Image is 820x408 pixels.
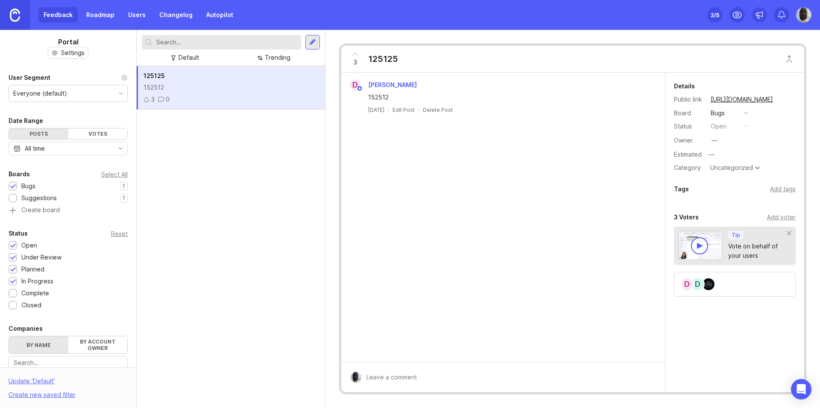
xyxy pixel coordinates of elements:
[368,106,384,114] a: [DATE]
[674,95,704,104] div: Public link
[48,47,88,59] button: Settings
[732,232,740,239] p: Tip
[674,212,699,222] div: 3 Voters
[707,7,723,23] button: 2/5
[680,277,694,291] div: D
[9,376,55,390] div: Update ' Default '
[350,372,361,383] img: wisevirus
[9,228,28,239] div: Status
[674,163,704,172] div: Category
[9,323,43,334] div: Companies
[143,72,165,79] span: 125125
[345,79,424,90] a: D[PERSON_NAME]
[703,278,715,290] img: Sniper X
[767,213,796,222] div: Add voter
[81,7,120,23] a: Roadmap
[712,136,717,145] div: —
[418,106,419,114] div: ·
[123,7,151,23] a: Users
[350,79,361,90] div: D
[21,241,37,250] div: Open
[14,358,123,367] input: Search...
[111,231,128,236] div: Reset
[770,184,796,194] div: Add tags
[143,83,318,92] div: 152512
[368,53,398,65] div: 125125
[123,195,125,201] p: 1
[674,136,704,145] div: Owner
[166,95,170,104] div: 0
[781,50,798,67] button: Close button
[68,128,128,139] div: Votes
[423,106,453,114] div: Delete Post
[711,122,726,131] div: open
[728,242,787,260] div: Vote on behalf of your users
[368,93,648,102] div: 152512
[21,277,53,286] div: In Progress
[61,49,85,57] span: Settings
[711,9,719,21] div: 2 /5
[708,94,776,105] a: [URL][DOMAIN_NAME]
[156,38,298,47] input: Search...
[368,81,417,88] span: [PERSON_NAME]
[392,106,415,114] div: Edit Post
[796,7,811,23] img: wisevirus
[58,37,79,47] h1: Portal
[388,106,389,114] div: ·
[21,193,57,203] div: Suggestions
[151,95,155,104] div: 3
[21,289,49,298] div: Complete
[10,9,20,22] img: Canny Home
[9,207,128,215] a: Create board
[13,89,67,98] div: Everyone (default)
[354,58,357,67] span: 3
[21,265,44,274] div: Planned
[691,277,705,291] div: D
[21,253,61,262] div: Under Review
[137,66,325,110] a: 12512515251230
[674,108,704,118] div: Board
[9,73,50,83] div: User Segment
[101,172,128,177] div: Select All
[678,231,723,260] img: video-thumbnail-vote-d41b83416815613422e2ca741bf692cc.jpg
[9,116,43,126] div: Date Range
[674,152,702,157] div: Estimated
[356,85,363,92] img: member badge
[114,145,127,152] svg: toggle icon
[123,183,125,189] p: 1
[9,128,68,139] div: Posts
[9,169,30,179] div: Boards
[25,144,45,153] div: All time
[674,122,704,131] div: Status
[710,165,753,171] div: Uncategorized
[706,149,717,160] div: —
[9,336,68,353] label: By name
[154,7,198,23] a: Changelog
[179,53,199,62] div: Default
[9,390,76,399] div: Create new saved filter
[674,81,695,91] div: Details
[68,336,128,353] label: By account owner
[265,53,290,62] div: Trending
[711,108,725,118] div: Bugs
[674,184,689,194] div: Tags
[21,181,35,191] div: Bugs
[201,7,238,23] a: Autopilot
[21,300,41,310] div: Closed
[791,379,811,399] div: Open Intercom Messenger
